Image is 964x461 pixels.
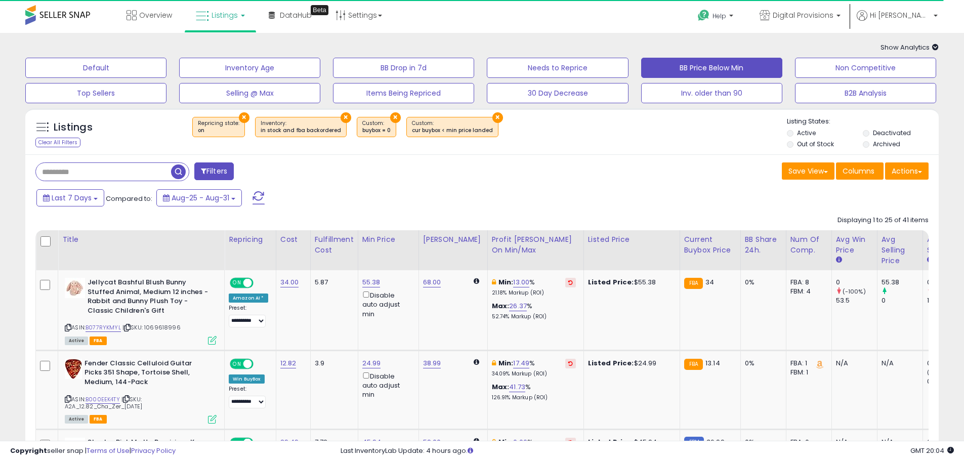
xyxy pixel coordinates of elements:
div: 53.5 [836,296,877,305]
button: Default [25,58,166,78]
div: FBA: 8 [790,278,824,287]
span: All listings currently available for purchase on Amazon [65,415,88,424]
span: Digital Provisions [773,10,833,20]
span: Custom: [412,119,493,135]
a: 34.00 [280,277,299,287]
span: ON [231,359,243,368]
a: Terms of Use [87,446,130,455]
div: FBA: 0 [790,438,824,447]
div: Disable auto adjust min [362,370,411,400]
button: × [341,112,351,123]
button: Non Competitive [795,58,936,78]
a: 13.00 [513,277,529,287]
p: 21.18% Markup (ROI) [492,289,576,297]
label: Out of Stock [797,140,834,148]
div: FBM: 1 [790,368,824,377]
button: × [492,112,503,123]
div: Profit [PERSON_NAME] on Min/Max [492,234,579,256]
div: 0 [882,296,923,305]
button: BB Price Below Min [641,58,782,78]
div: N/A [882,438,915,447]
div: % [492,438,576,456]
span: 36.99 [706,437,725,447]
div: ASIN: [65,359,217,423]
div: Disable auto adjust min [362,289,411,319]
span: DataHub [280,10,312,20]
small: Avg Win Price. [836,256,842,265]
button: Inv. older than 90 [641,83,782,103]
a: 45.94 [362,437,382,447]
img: 41-HyknksqL._SL40_.jpg [65,278,85,298]
button: Selling @ Max [179,83,320,103]
div: Avg Win Price [836,234,873,256]
a: Help [690,2,743,33]
div: Last InventoryLab Update: 4 hours ago. [341,446,954,456]
label: Deactivated [873,129,911,137]
div: Win BuyBox [229,374,265,384]
span: OFF [252,359,268,368]
span: FBA [90,337,107,345]
div: in stock and fba backordered [261,127,341,134]
div: BB Share 24h. [745,234,782,256]
div: 0% [745,278,778,287]
button: Needs to Reprice [487,58,628,78]
small: (0%) [927,368,941,376]
div: $55.38 [588,278,672,287]
span: OFF [252,279,268,287]
strong: Copyright [10,446,47,455]
span: 34 [705,277,714,287]
div: 5.87 [315,278,350,287]
i: Get Help [697,9,710,22]
label: Archived [873,140,900,148]
div: N/A [836,438,869,447]
button: Items Being Repriced [333,83,474,103]
b: Min: [498,437,514,447]
span: 2025-09-8 20:04 GMT [910,446,954,455]
div: 0 [836,278,877,287]
span: Custom: [362,119,391,135]
div: Preset: [229,305,268,327]
a: 26.37 [509,301,527,311]
a: 29.49 [280,437,299,447]
p: 126.91% Markup (ROI) [492,394,576,401]
div: $24.99 [588,359,672,368]
b: Max: [492,382,510,392]
button: Columns [836,162,884,180]
a: 0.00 [513,437,527,447]
div: $45.94 [588,438,672,447]
b: Fender Classic Celluloid Guitar Picks 351 Shape, Tortoise Shell, Medium, 144-Pack [85,359,207,390]
a: 17.49 [513,358,529,368]
p: 34.09% Markup (ROI) [492,370,576,378]
a: 38.99 [423,358,441,368]
a: B000EEK4TY [86,395,120,404]
div: N/A [836,359,869,368]
img: 510Av8SDYyL._SL40_.jpg [65,359,82,379]
button: × [390,112,401,123]
div: Current Buybox Price [684,234,736,256]
b: Listed Price: [588,277,634,287]
span: Listings [212,10,238,20]
span: Repricing state : [198,119,239,135]
button: B2B Analysis [795,83,936,103]
img: 41Mq1PazwBL._SL40_.jpg [65,438,85,458]
div: FBM: 4 [790,287,824,296]
p: 52.74% Markup (ROI) [492,313,576,320]
span: Aug-25 - Aug-31 [172,193,229,203]
div: on [198,127,239,134]
div: % [492,359,576,378]
button: BB Drop in 7d [333,58,474,78]
div: FBA: 1 [790,359,824,368]
b: Listed Price: [588,358,634,368]
small: Avg BB Share. [927,256,933,265]
div: Num of Comp. [790,234,827,256]
b: Jellycat Bashful Blush Bunny Stuffed Animal, Medium 12 inches - Rabbit and Bunny Plush Toy - Clas... [88,278,211,318]
span: Show Analytics [881,43,939,52]
div: 0% [745,359,778,368]
button: 30 Day Decrease [487,83,628,103]
b: Min: [498,358,514,368]
th: The percentage added to the cost of goods (COGS) that forms the calculator for Min & Max prices. [487,230,583,270]
a: B077RYKMYL [86,323,121,332]
span: FBA [90,415,107,424]
a: 41.73 [509,382,525,392]
div: Cost [280,234,306,245]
